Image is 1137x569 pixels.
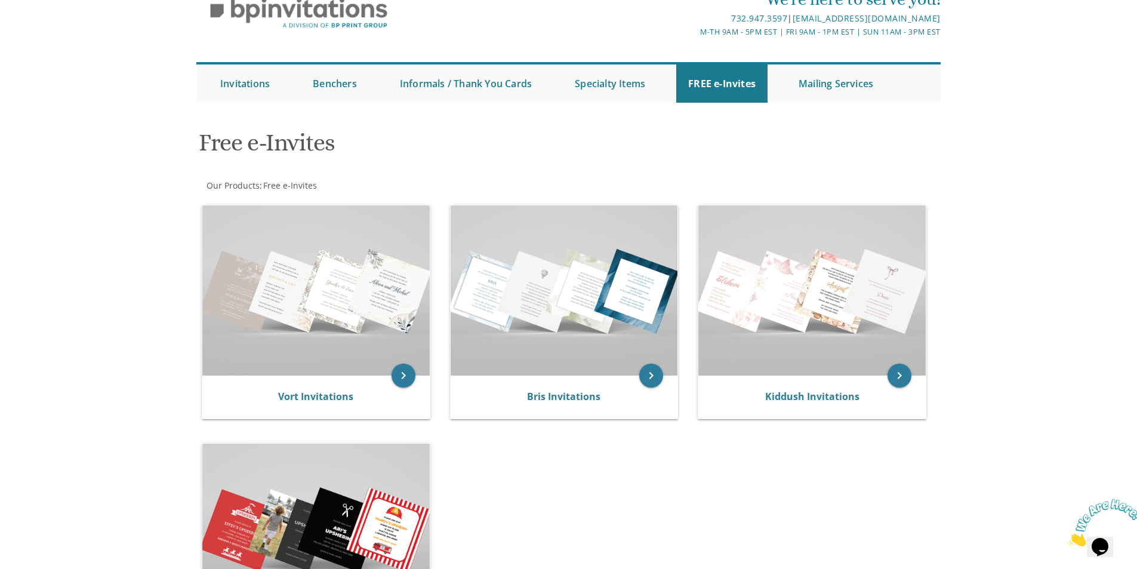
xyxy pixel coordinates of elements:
[301,64,369,103] a: Benchers
[787,64,885,103] a: Mailing Services
[445,26,941,38] div: M-Th 9am - 5pm EST | Fri 9am - 1pm EST | Sun 11am - 3pm EST
[676,64,768,103] a: FREE e-Invites
[388,64,544,103] a: Informals / Thank You Cards
[698,205,926,376] img: Kiddush Invitations
[199,130,686,165] h1: Free e-Invites
[527,390,600,403] a: Bris Invitations
[639,364,663,387] a: keyboard_arrow_right
[5,5,79,52] img: Chat attention grabber
[563,64,657,103] a: Specialty Items
[196,180,569,192] div: :
[392,364,415,387] a: keyboard_arrow_right
[208,64,282,103] a: Invitations
[451,205,678,376] img: Bris Invitations
[731,13,787,24] a: 732.947.3597
[205,180,260,191] a: Our Products
[793,13,941,24] a: [EMAIL_ADDRESS][DOMAIN_NAME]
[888,364,911,387] a: keyboard_arrow_right
[263,180,317,191] span: Free e-Invites
[1063,494,1137,551] iframe: chat widget
[262,180,317,191] a: Free e-Invites
[445,11,941,26] div: |
[765,390,859,403] a: Kiddush Invitations
[202,205,430,376] img: Vort Invitations
[278,390,353,403] a: Vort Invitations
